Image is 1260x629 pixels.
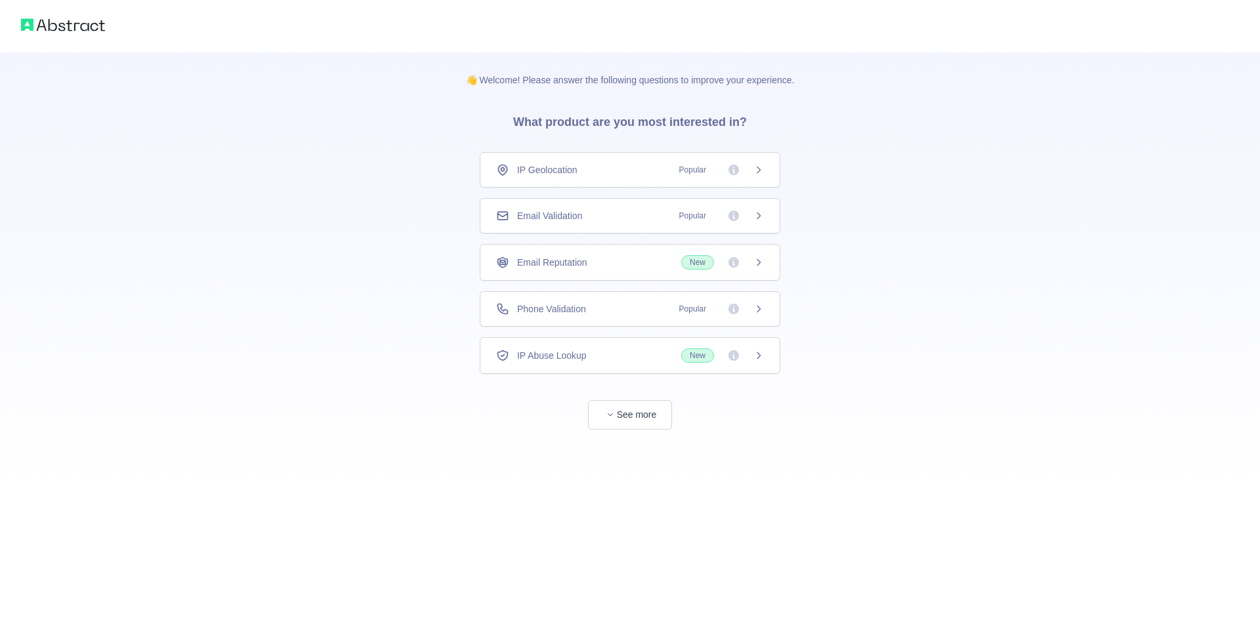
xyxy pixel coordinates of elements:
button: See more [588,400,672,430]
span: New [681,255,714,270]
span: IP Geolocation [517,163,577,176]
span: New [681,348,714,363]
img: Abstract logo [21,16,105,34]
span: Email Validation [517,209,582,222]
span: IP Abuse Lookup [517,349,587,362]
p: 👋 Welcome! Please answer the following questions to improve your experience. [445,52,816,87]
h3: What product are you most interested in? [492,87,768,152]
span: Email Reputation [517,256,587,269]
span: Popular [671,302,714,315]
span: Popular [671,209,714,222]
span: Phone Validation [517,302,586,315]
span: Popular [671,163,714,176]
